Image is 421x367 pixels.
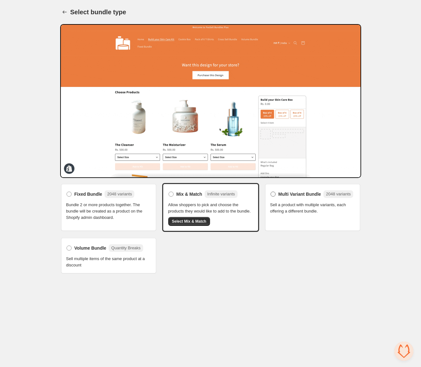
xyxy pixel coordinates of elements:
[270,202,355,214] span: Sell a product with multiple variants, each offering a different bundle.
[74,245,106,251] span: Volume Bundle
[74,191,102,197] span: Fixed Bundle
[172,219,207,224] span: Select Mix & Match
[66,256,151,268] span: Sell multiple items of the same product at a discount
[176,191,202,197] span: Mix & Match
[278,191,321,197] span: Multi Variant Bundle
[111,246,141,250] span: Quantity Breaks
[60,8,69,16] button: Back
[207,192,235,196] span: Infinite variants
[168,217,210,226] button: Select Mix & Match
[70,8,126,16] h1: Select bundle type
[326,192,351,196] span: 2048 variants
[168,202,253,214] span: Allow shoppers to pick and choose the products they would like to add to the bundle.
[107,192,132,196] span: 2048 variants
[394,342,413,361] div: Open chat
[60,24,361,178] img: Bundle Preview
[66,202,151,221] span: Bundle 2 or more products together. The bundle will be created as a product on the Shopify admin ...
